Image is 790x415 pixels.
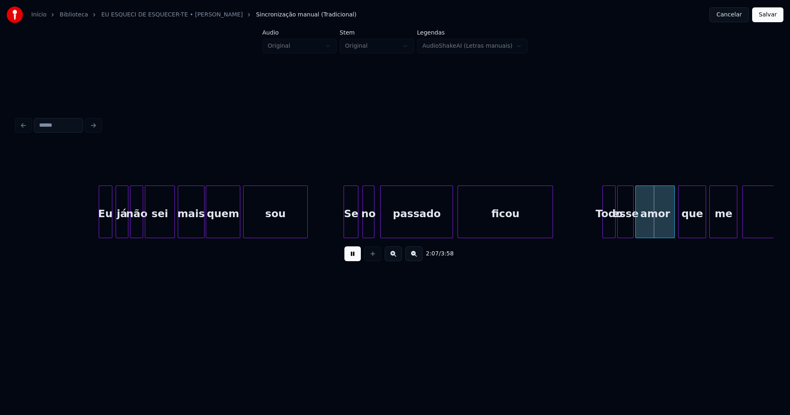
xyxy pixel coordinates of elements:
[752,7,783,22] button: Salvar
[441,250,453,258] span: 3:58
[101,11,243,19] a: EU ESQUECI DE ESQUECER-TE • [PERSON_NAME]
[426,250,439,258] span: 2:07
[31,11,356,19] nav: breadcrumb
[263,30,337,35] label: Áudio
[417,30,528,35] label: Legendas
[256,11,356,19] span: Sincronização manual (Tradicional)
[426,250,446,258] div: /
[31,11,46,19] a: Início
[60,11,88,19] a: Biblioteca
[7,7,23,23] img: youka
[340,30,414,35] label: Stem
[709,7,749,22] button: Cancelar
